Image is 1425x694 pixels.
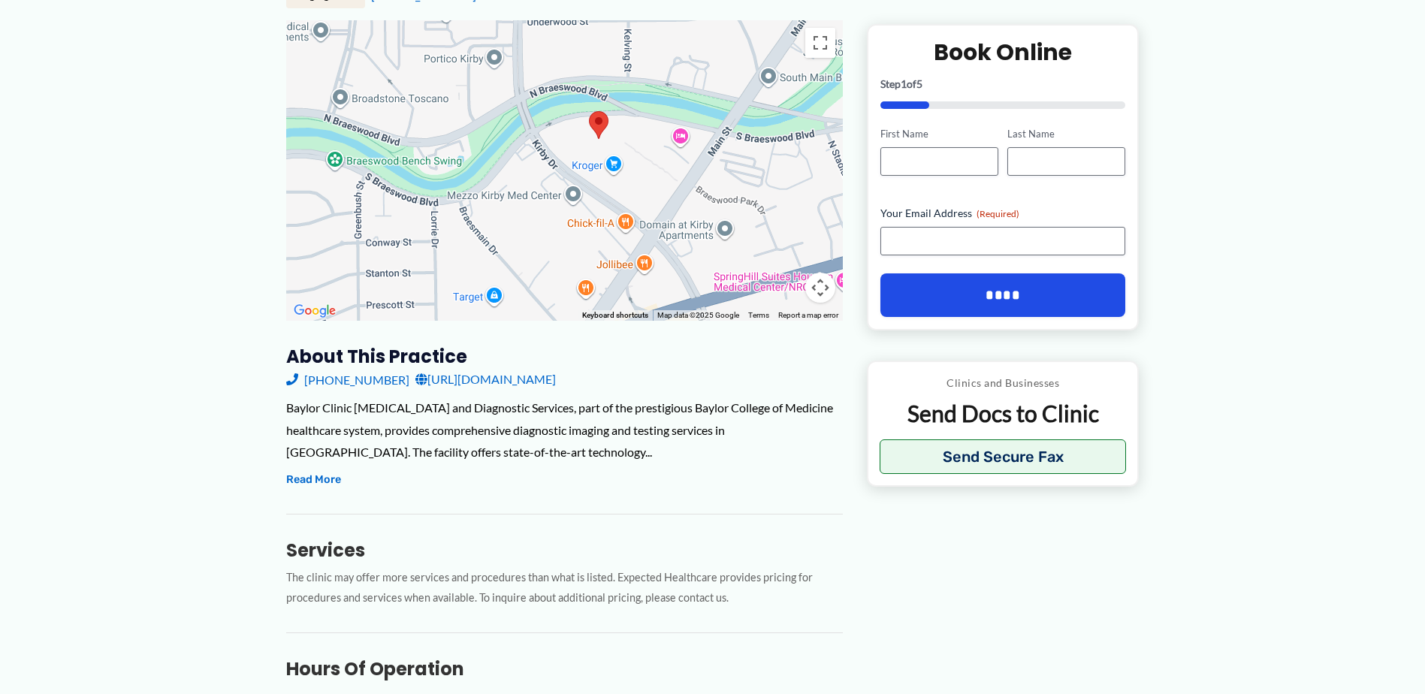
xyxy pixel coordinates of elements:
a: [PHONE_NUMBER] [286,368,409,391]
span: Map data ©2025 Google [657,311,739,319]
a: Open this area in Google Maps (opens a new window) [290,301,340,321]
span: 1 [901,77,907,90]
span: (Required) [977,208,1019,219]
p: Send Docs to Clinic [880,399,1127,428]
button: Toggle fullscreen view [805,28,835,58]
p: Step of [880,79,1126,89]
a: Report a map error [778,311,838,319]
p: Clinics and Businesses [880,373,1127,393]
img: Google [290,301,340,321]
h3: Hours of Operation [286,657,843,680]
button: Map camera controls [805,273,835,303]
div: Baylor Clinic [MEDICAL_DATA] and Diagnostic Services, part of the prestigious Baylor College of M... [286,397,843,463]
button: Read More [286,471,341,489]
p: The clinic may offer more services and procedures than what is listed. Expected Healthcare provid... [286,568,843,608]
span: 5 [916,77,922,90]
a: Terms [748,311,769,319]
button: Send Secure Fax [880,439,1127,474]
label: Last Name [1007,127,1125,141]
h2: Book Online [880,38,1126,67]
a: [URL][DOMAIN_NAME] [415,368,556,391]
button: Keyboard shortcuts [582,310,648,321]
h3: Services [286,539,843,562]
label: First Name [880,127,998,141]
label: Your Email Address [880,206,1126,221]
h3: About this practice [286,345,843,368]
